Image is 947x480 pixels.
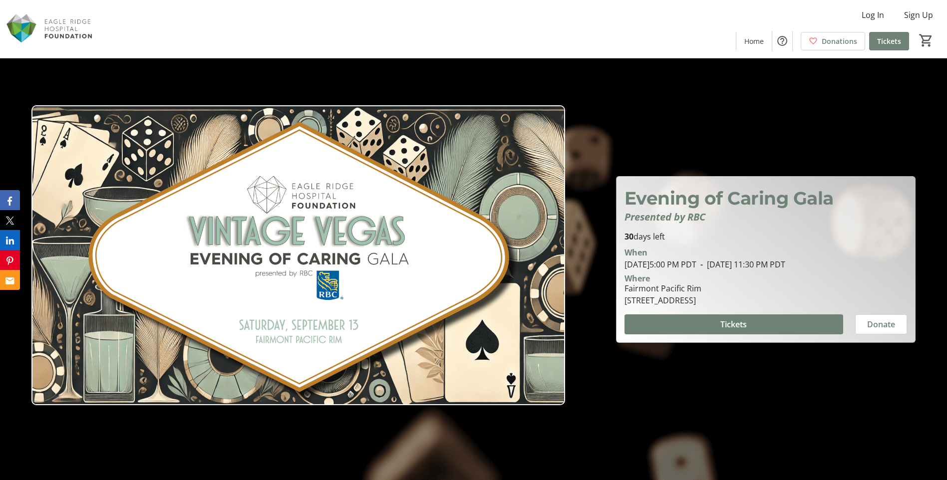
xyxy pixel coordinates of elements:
[6,4,95,54] img: Eagle Ridge Hospital Foundation's Logo
[625,210,705,224] em: Presented by RBC
[744,36,764,46] span: Home
[625,231,907,242] p: days left
[625,231,633,242] span: 30
[869,32,909,50] a: Tickets
[904,9,933,21] span: Sign Up
[867,318,895,330] span: Donate
[877,36,901,46] span: Tickets
[801,32,865,50] a: Donations
[855,314,907,334] button: Donate
[625,314,843,334] button: Tickets
[696,259,785,270] span: [DATE] 11:30 PM PDT
[736,32,772,50] a: Home
[625,246,647,258] div: When
[896,7,941,23] button: Sign Up
[720,318,747,330] span: Tickets
[31,105,565,405] img: Campaign CTA Media Photo
[772,31,792,51] button: Help
[917,31,935,49] button: Cart
[862,9,884,21] span: Log In
[625,274,650,282] div: Where
[625,294,701,306] div: [STREET_ADDRESS]
[625,187,834,209] span: Evening of Caring Gala
[854,7,892,23] button: Log In
[822,36,857,46] span: Donations
[625,259,696,270] span: [DATE] 5:00 PM PDT
[625,282,701,294] div: Fairmont Pacific Rim
[696,259,707,270] span: -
